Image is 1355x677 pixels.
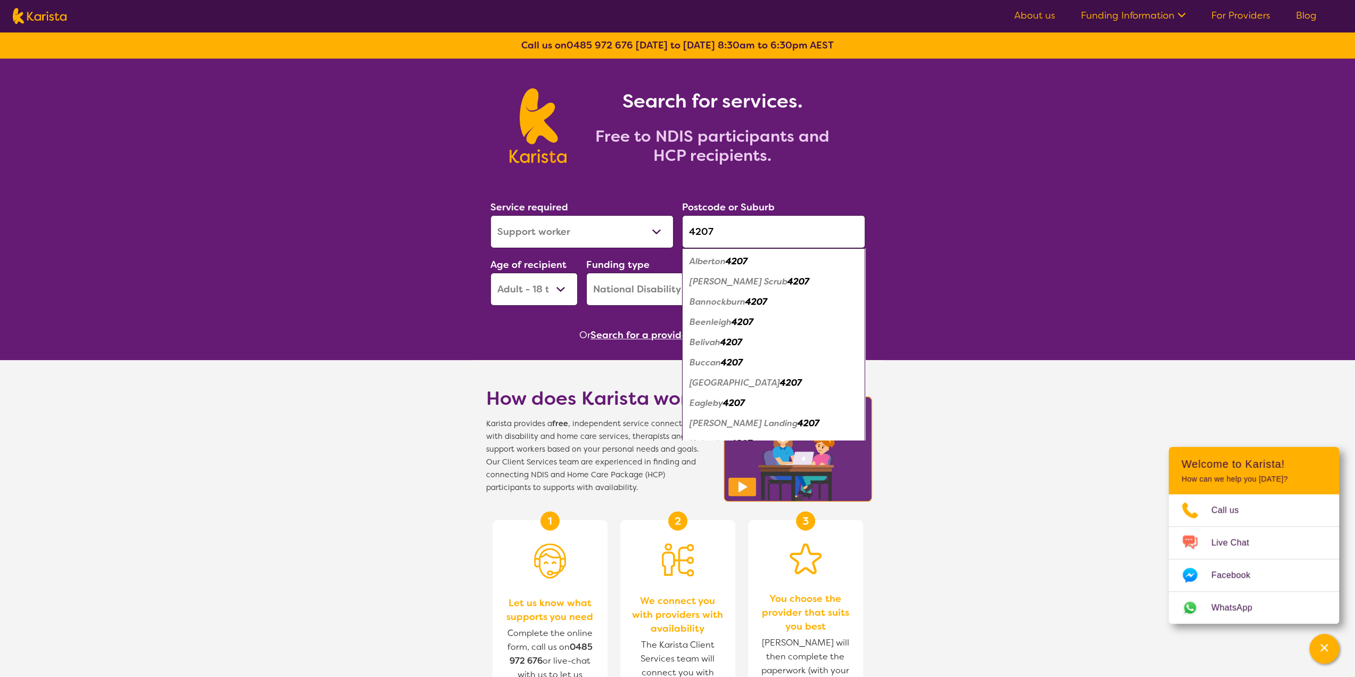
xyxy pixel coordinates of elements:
img: Person with headset icon [534,543,566,578]
label: Service required [490,201,568,214]
h1: Search for services. [579,88,845,114]
div: Buccan 4207 [687,353,860,373]
div: Alberton 4207 [687,251,860,272]
em: Beenleigh [689,316,732,328]
span: You choose the provider that suits you best [759,592,852,633]
div: Bahrs Scrub 4207 [687,272,860,292]
div: Bannockburn 4207 [687,292,860,312]
em: Bannockburn [689,296,745,307]
span: Karista provides a , independent service connecting you with disability and home care services, t... [486,418,710,494]
h2: Free to NDIS participants and HCP recipients. [579,127,845,165]
img: Karista video [720,393,876,505]
a: 0485 972 676 [566,39,633,52]
b: free [552,419,568,429]
em: Buccan [689,357,721,368]
a: For Providers [1211,9,1270,22]
img: Karista logo [510,88,566,163]
button: Channel Menu [1309,634,1339,664]
em: Alberton [689,256,726,267]
label: Postcode or Suburb [682,201,775,214]
em: 4207 [720,337,742,348]
div: 2 [668,511,687,531]
h1: How does Karista work? [486,386,710,411]
span: Call us [1211,502,1252,518]
em: [PERSON_NAME] Landing [689,418,798,429]
div: Holmview 4207 [687,434,860,454]
em: 4207 [726,256,748,267]
label: Funding type [586,258,650,271]
div: Edens Landing 4207 [687,413,860,434]
em: [PERSON_NAME] Scrub [689,276,787,287]
span: WhatsApp [1211,600,1265,616]
p: How can we help you [DATE]? [1181,475,1326,484]
em: 4207 [732,316,753,328]
span: Live Chat [1211,535,1262,551]
h2: Welcome to Karista! [1181,458,1326,470]
img: Person being matched to services icon [662,543,694,576]
ul: Choose channel [1169,494,1339,624]
em: Holmview [689,438,730,449]
div: 3 [796,511,815,531]
a: About us [1014,9,1055,22]
span: Let us know what supports you need [503,596,597,624]
em: 4207 [798,418,819,429]
label: Age of recipient [490,258,566,271]
span: Facebook [1211,567,1263,583]
a: Funding Information [1081,9,1186,22]
div: Belivah 4207 [687,332,860,353]
button: Search for a provider to leave a review [590,327,776,343]
em: 4207 [745,296,767,307]
em: [GEOGRAPHIC_DATA] [689,377,780,388]
div: Channel Menu [1169,447,1339,624]
div: Eagleby 4207 [687,393,860,413]
span: Or [579,327,590,343]
img: Karista logo [13,8,67,24]
em: Belivah [689,337,720,348]
em: 4207 [723,397,745,409]
a: Blog [1296,9,1317,22]
div: Cedar Creek 4207 [687,373,860,393]
em: Eagleby [689,397,723,409]
div: Beenleigh 4207 [687,312,860,332]
em: 4207 [721,357,743,368]
span: We connect you with providers with availability [631,594,725,635]
div: 1 [540,511,560,531]
input: Type [682,215,865,248]
em: 4207 [787,276,809,287]
em: 4207 [780,377,802,388]
b: Call us on [DATE] to [DATE] 8:30am to 6:30pm AEST [521,39,834,52]
em: 4207 [730,438,752,449]
a: Web link opens in a new tab. [1169,592,1339,624]
img: Star icon [790,543,822,574]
